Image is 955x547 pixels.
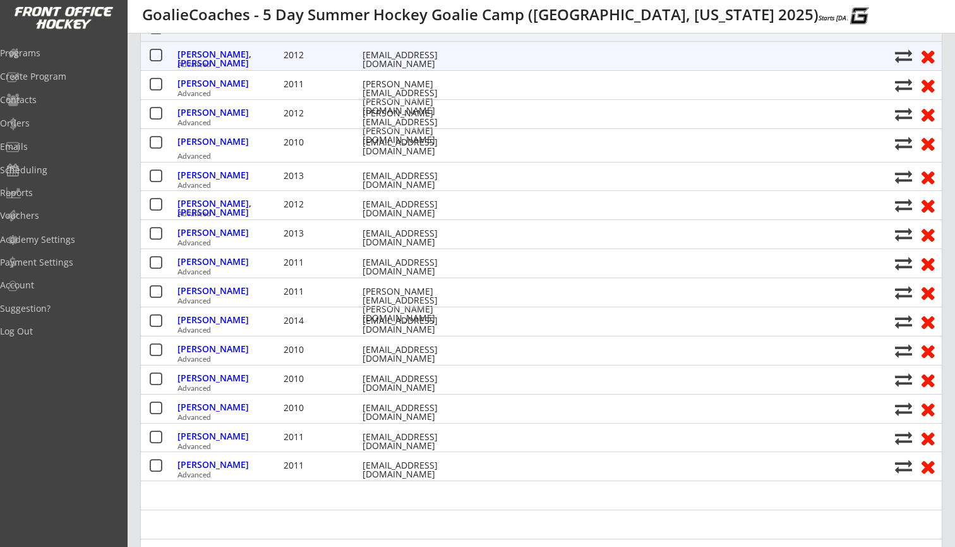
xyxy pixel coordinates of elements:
div: [EMAIL_ADDRESS][DOMAIN_NAME] [363,403,476,421]
div: Advanced [177,181,888,189]
button: Remove from roster (no refund) [916,254,939,273]
button: Remove from roster (no refund) [916,133,939,153]
button: Remove from roster (no refund) [916,104,939,124]
button: Move player [895,400,912,417]
div: [PERSON_NAME][EMAIL_ADDRESS][PERSON_NAME][DOMAIN_NAME] [363,80,476,115]
div: [EMAIL_ADDRESS][DOMAIN_NAME] [363,51,476,68]
button: Move player [895,342,912,359]
div: [PERSON_NAME][EMAIL_ADDRESS][PERSON_NAME][DOMAIN_NAME] [363,287,476,323]
button: Remove from roster (no refund) [916,457,939,476]
div: [EMAIL_ADDRESS][DOMAIN_NAME] [363,258,476,276]
div: Advanced [177,414,888,421]
div: [PERSON_NAME], [PERSON_NAME] [177,50,280,68]
div: 2011 [284,80,359,89]
button: Remove from roster (no refund) [916,75,939,95]
button: Move player [895,429,912,446]
div: Advanced [177,268,888,276]
button: Remove from roster (no refund) [916,195,939,215]
div: Advanced [177,239,888,247]
div: 2010 [284,403,359,412]
div: [EMAIL_ADDRESS][DOMAIN_NAME] [363,229,476,247]
div: [PERSON_NAME] [177,286,280,295]
div: Advanced [177,384,888,392]
div: Advanced [177,152,888,160]
div: [EMAIL_ADDRESS][DOMAIN_NAME] [363,374,476,392]
button: Move player [895,135,912,152]
div: [EMAIL_ADDRESS][DOMAIN_NAME] [363,200,476,218]
button: Move player [895,77,912,94]
div: 2011 [284,433,359,441]
div: [EMAIL_ADDRESS][DOMAIN_NAME] [363,316,476,334]
button: Move player [895,226,912,243]
button: Remove from roster (no refund) [916,428,939,448]
div: [PERSON_NAME] [177,460,280,469]
button: Remove from roster (no refund) [916,283,939,302]
button: Remove from roster (no refund) [916,224,939,244]
button: Move player [895,371,912,388]
div: [PERSON_NAME] [177,228,280,237]
div: Advanced [177,210,888,218]
div: [PERSON_NAME] [177,316,280,324]
div: Advanced [177,90,888,97]
div: 2012 [284,109,359,118]
div: 2010 [284,345,359,354]
div: [PERSON_NAME] [177,345,280,353]
button: Remove from roster (no refund) [916,370,939,390]
button: Move player [895,168,912,185]
div: 2011 [284,287,359,296]
button: Move player [895,255,912,272]
button: Move player [895,284,912,301]
div: [PERSON_NAME] [177,171,280,180]
div: Advanced [177,326,888,334]
div: Advanced [177,355,888,363]
button: Move player [895,47,912,65]
button: Remove from roster (no refund) [916,167,939,187]
div: [PERSON_NAME] [177,108,280,117]
div: [PERSON_NAME] [177,257,280,266]
div: [EMAIL_ADDRESS][DOMAIN_NAME] [363,461,476,479]
div: [PERSON_NAME], [PERSON_NAME] [177,199,280,217]
button: Remove from roster (no refund) [916,399,939,419]
div: Advanced [177,119,888,126]
div: Advanced [177,61,888,68]
button: Move player [895,458,912,475]
button: Move player [895,197,912,214]
div: [PERSON_NAME] [177,432,280,441]
div: [PERSON_NAME] [177,137,280,146]
div: [EMAIL_ADDRESS][DOMAIN_NAME] [363,345,476,363]
div: [EMAIL_ADDRESS][DOMAIN_NAME] [363,138,476,156]
div: 2012 [284,51,359,59]
button: Remove from roster (no refund) [916,46,939,66]
div: [EMAIL_ADDRESS][DOMAIN_NAME] [363,171,476,189]
div: Advanced [177,297,888,305]
div: Advanced [177,443,888,450]
div: [PERSON_NAME] [177,403,280,412]
button: Move player [895,313,912,330]
div: [PERSON_NAME] [177,374,280,383]
div: 2010 [284,374,359,383]
div: [PERSON_NAME][EMAIL_ADDRESS][PERSON_NAME][DOMAIN_NAME] [363,109,476,144]
div: [PERSON_NAME] [177,79,280,88]
button: Remove from roster (no refund) [916,312,939,331]
div: 2011 [284,258,359,267]
div: 2013 [284,171,359,180]
div: 2014 [284,316,359,325]
div: Advanced [177,471,888,479]
div: 2013 [284,229,359,238]
div: [EMAIL_ADDRESS][DOMAIN_NAME] [363,433,476,450]
div: 2011 [284,461,359,470]
button: Move player [895,106,912,123]
button: Remove from roster (no refund) [916,341,939,360]
div: 2012 [284,200,359,209]
div: 2010 [284,138,359,147]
